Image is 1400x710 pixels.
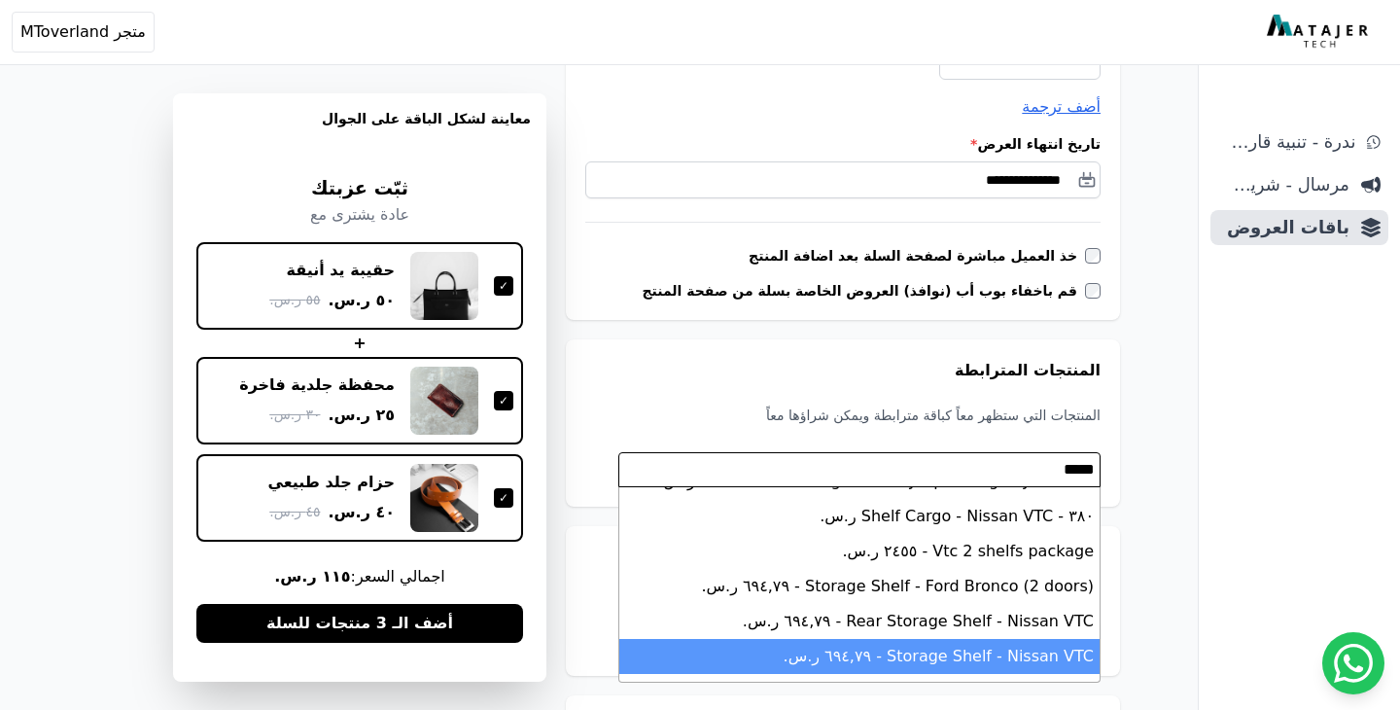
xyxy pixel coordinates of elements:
h3: إضافة خصم (اختياري) [585,546,1101,569]
span: ٢٥ ر.س. [328,404,395,427]
li: Wrangler JL Cargo ( storage shelf required) - ۳۳۰ ر.س. [619,674,1100,709]
div: حقيبة يد أنيقة [287,260,395,281]
button: متجر MToverland [12,12,155,53]
span: ندرة - تنبية قارب علي النفاذ [1218,128,1355,156]
span: متجر MToverland [20,20,146,44]
li: Shelf Cargo - Nissan VTC - ۳٨۰ ر.س. [619,499,1100,534]
p: المنتجات التي ستظهر معاً كباقة مترابطة ويمكن شراؤها معاً [585,406,1101,425]
label: تاريخ انتهاء العرض [585,134,1101,154]
label: قم باخفاء بوب أب (نوافذ) العروض الخاصة بسلة من صفحة المنتج [642,281,1085,301]
span: أضف الـ 3 منتجات للسلة [266,612,453,635]
div: حزام جلد طبيعي [268,472,396,493]
button: أضف الـ 3 منتجات للسلة [196,604,523,643]
h3: ثبّت عزبتك [196,175,523,203]
span: ٥٠ ر.س. [328,289,395,312]
span: مرسال - شريط دعاية [1218,171,1349,198]
label: خذ العميل مباشرة لصفحة السلة بعد اضافة المنتج [749,246,1085,266]
img: حقيبة يد أنيقة [410,252,478,320]
li: Storage Shelf - Ford Bronco (2 doors) - ٦٩٤,٧٩ ر.س. [619,569,1100,604]
li: Storage Shelf - Nissan VTC - ٦٩٤,٧٩ ر.س. [619,639,1100,674]
li: Vtc 2 shelfs package - ٢٤٥٥ ر.س. [619,534,1100,569]
img: MatajerTech Logo [1267,15,1373,50]
span: ٤٥ ر.س. [269,502,320,522]
button: أضف ترجمة [1022,95,1101,119]
li: Rear Storage Shelf - Nissan VTC - ٦٩٤,٧٩ ر.س. [619,604,1100,639]
img: محفظة جلدية فاخرة [410,367,478,435]
span: ٤٠ ر.س. [328,501,395,524]
textarea: Search [619,458,1095,481]
h3: معاينة لشكل الباقة على الجوال [189,109,531,152]
span: أضف ترجمة [1022,97,1101,116]
img: حزام جلد طبيعي [410,464,478,532]
div: محفظة جلدية فاخرة [239,374,395,396]
p: عادة يشترى مع [196,203,523,227]
span: ٣٠ ر.س. [269,405,320,425]
span: اجمالي السعر: [196,565,523,588]
div: + [196,332,523,355]
h3: المنتجات المترابطة [585,359,1101,382]
span: ٥٥ ر.س. [269,290,320,310]
span: باقات العروض [1218,214,1349,241]
b: ١١٥ ر.س. [274,567,350,586]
